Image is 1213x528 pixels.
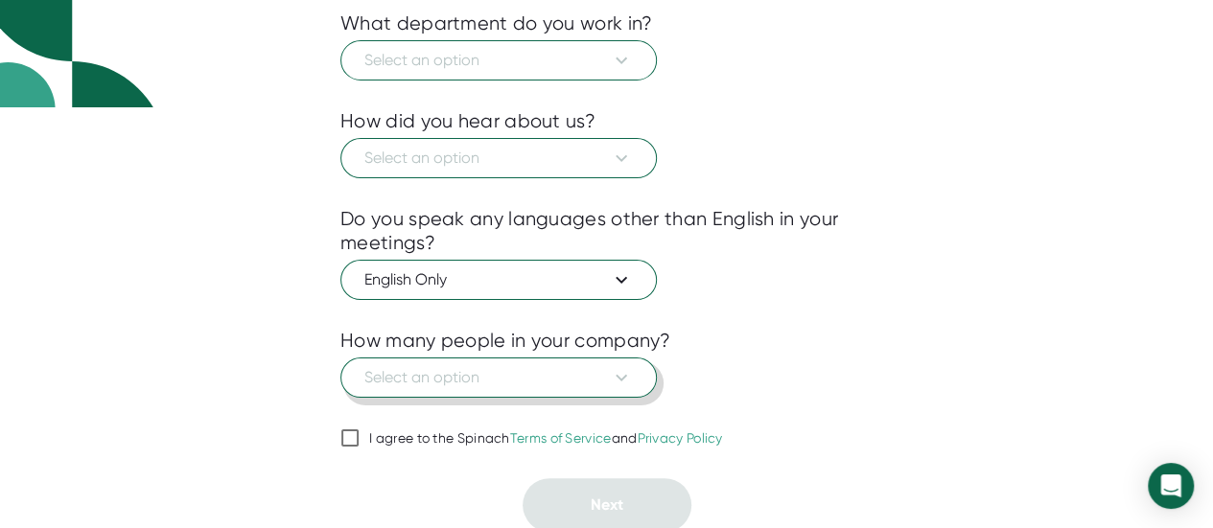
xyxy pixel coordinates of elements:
[340,260,657,300] button: English Only
[637,430,722,446] a: Privacy Policy
[340,109,595,133] div: How did you hear about us?
[364,49,633,72] span: Select an option
[340,329,671,353] div: How many people in your company?
[340,11,652,35] div: What department do you work in?
[340,40,657,80] button: Select an option
[510,430,612,446] a: Terms of Service
[364,147,633,170] span: Select an option
[340,357,657,398] button: Select an option
[340,138,657,178] button: Select an option
[364,366,633,389] span: Select an option
[364,268,633,291] span: English Only
[369,430,723,448] div: I agree to the Spinach and
[1148,463,1194,509] div: Open Intercom Messenger
[340,207,873,255] div: Do you speak any languages other than English in your meetings?
[591,495,623,514] span: Next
